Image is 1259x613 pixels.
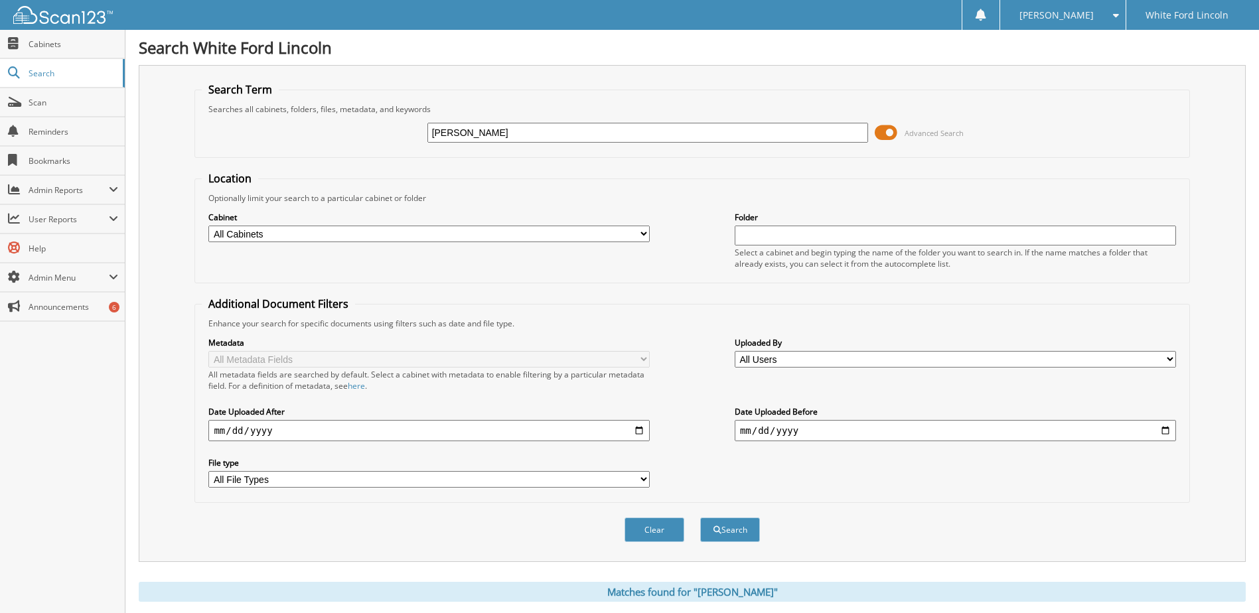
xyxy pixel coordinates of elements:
div: Enhance your search for specific documents using filters such as date and file type. [202,318,1182,329]
span: Announcements [29,301,118,312]
button: Clear [625,517,684,542]
legend: Search Term [202,82,279,97]
div: All metadata fields are searched by default. Select a cabinet with metadata to enable filtering b... [208,369,650,391]
span: User Reports [29,214,109,225]
span: Bookmarks [29,155,118,167]
label: Cabinet [208,212,650,223]
div: Searches all cabinets, folders, files, metadata, and keywords [202,103,1182,115]
label: Date Uploaded After [208,406,650,417]
span: [PERSON_NAME] [1019,11,1094,19]
span: Cabinets [29,38,118,50]
span: Scan [29,97,118,108]
label: Date Uploaded Before [735,406,1176,417]
legend: Location [202,171,258,186]
button: Search [700,517,760,542]
div: Optionally limit your search to a particular cabinet or folder [202,192,1182,204]
img: scan123-logo-white.svg [13,6,113,24]
legend: Additional Document Filters [202,297,355,311]
label: Metadata [208,337,650,348]
span: Advanced Search [905,128,964,138]
div: Matches found for "[PERSON_NAME]" [139,582,1246,602]
div: Select a cabinet and begin typing the name of the folder you want to search in. If the name match... [735,247,1176,269]
input: end [735,420,1176,441]
label: Folder [735,212,1176,223]
span: Search [29,68,116,79]
span: Admin Menu [29,272,109,283]
a: here [348,380,365,391]
span: Help [29,243,118,254]
span: White Ford Lincoln [1146,11,1228,19]
h1: Search White Ford Lincoln [139,36,1246,58]
label: Uploaded By [735,337,1176,348]
div: 6 [109,302,119,312]
span: Admin Reports [29,184,109,196]
label: File type [208,457,650,468]
input: start [208,420,650,441]
span: Reminders [29,126,118,137]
